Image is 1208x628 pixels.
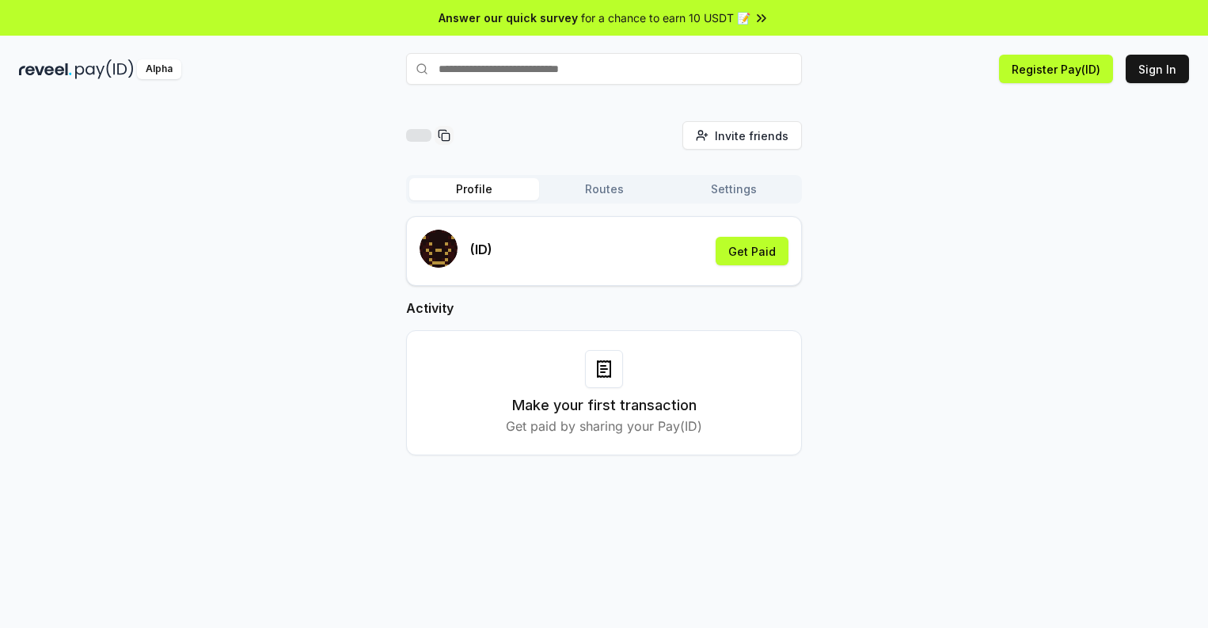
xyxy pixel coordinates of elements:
[19,59,72,79] img: reveel_dark
[715,128,788,144] span: Invite friends
[406,299,802,318] h2: Activity
[506,417,702,436] p: Get paid by sharing your Pay(ID)
[439,10,578,26] span: Answer our quick survey
[716,237,788,265] button: Get Paid
[75,59,134,79] img: pay_id
[999,55,1113,83] button: Register Pay(ID)
[539,178,669,200] button: Routes
[1126,55,1189,83] button: Sign In
[682,121,802,150] button: Invite friends
[581,10,750,26] span: for a chance to earn 10 USDT 📝
[137,59,181,79] div: Alpha
[470,240,492,259] p: (ID)
[669,178,799,200] button: Settings
[512,394,697,417] h3: Make your first transaction
[409,178,539,200] button: Profile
